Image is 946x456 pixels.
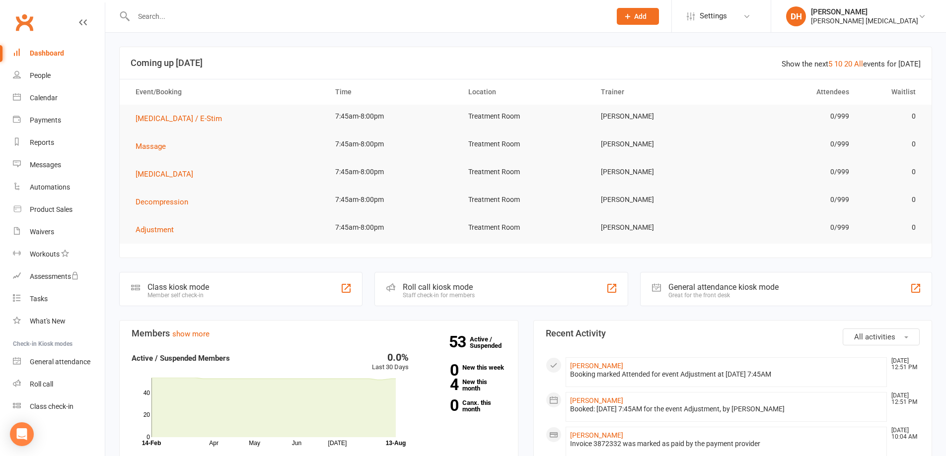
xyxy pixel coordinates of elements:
a: 20 [844,60,852,68]
div: Member self check-in [147,292,209,299]
div: Messages [30,161,61,169]
h3: Members [132,328,506,338]
div: 0.0% [372,352,409,362]
div: Booking marked Attended for event Adjustment at [DATE] 7:45AM [570,370,883,379]
td: 7:45am-8:00pm [326,160,459,184]
td: 0/999 [725,188,858,211]
a: Dashboard [13,42,105,65]
strong: 53 [449,334,470,349]
td: Treatment Room [459,216,592,239]
span: [MEDICAL_DATA] / E-Stim [136,114,222,123]
td: 0/999 [725,132,858,156]
div: Product Sales [30,205,73,213]
div: Show the next events for [DATE] [782,58,921,70]
th: Time [326,79,459,105]
div: Dashboard [30,49,64,57]
th: Location [459,79,592,105]
a: show more [172,329,210,338]
div: [PERSON_NAME] [811,7,918,16]
a: 0New this week [424,364,506,371]
a: What's New [13,310,105,332]
a: Calendar [13,87,105,109]
div: Waivers [30,228,54,236]
div: Payments [30,116,61,124]
th: Attendees [725,79,858,105]
td: 0 [858,105,925,128]
td: 0/999 [725,105,858,128]
div: Open Intercom Messenger [10,422,34,446]
time: [DATE] 12:51 PM [886,392,919,405]
button: All activities [843,328,920,345]
div: Great for the front desk [668,292,779,299]
a: 0Canx. this month [424,399,506,412]
span: Massage [136,142,166,151]
div: Automations [30,183,70,191]
a: [PERSON_NAME] [570,362,623,370]
button: [MEDICAL_DATA] / E-Stim [136,113,229,125]
h3: Recent Activity [546,328,920,338]
div: Roll call [30,380,53,388]
th: Trainer [592,79,725,105]
div: General attendance [30,358,90,366]
div: Class check-in [30,402,73,410]
div: General attendance kiosk mode [668,282,779,292]
div: Booked: [DATE] 7:45AM for the event Adjustment, by [PERSON_NAME] [570,405,883,413]
a: 5 [828,60,832,68]
td: Treatment Room [459,132,592,156]
button: Adjustment [136,224,181,236]
td: [PERSON_NAME] [592,160,725,184]
a: 53Active / Suspended [470,328,513,356]
a: Workouts [13,243,105,265]
span: Adjustment [136,225,174,234]
a: Class kiosk mode [13,395,105,418]
a: Payments [13,109,105,131]
button: Add [617,8,659,25]
div: Workouts [30,250,60,258]
div: Invoice 3872332 was marked as paid by the payment provider [570,440,883,448]
td: 0 [858,216,925,239]
td: [PERSON_NAME] [592,216,725,239]
a: Product Sales [13,198,105,221]
td: Treatment Room [459,105,592,128]
time: [DATE] 10:04 AM [886,427,919,440]
span: [MEDICAL_DATA] [136,170,193,179]
a: Clubworx [12,10,37,35]
a: 10 [834,60,842,68]
span: Decompression [136,197,188,206]
td: [PERSON_NAME] [592,188,725,211]
strong: Active / Suspended Members [132,354,230,363]
td: Treatment Room [459,188,592,211]
a: [PERSON_NAME] [570,431,623,439]
button: [MEDICAL_DATA] [136,168,200,180]
td: 0/999 [725,160,858,184]
strong: 0 [424,398,458,413]
a: Reports [13,131,105,154]
button: Massage [136,140,173,152]
div: Class kiosk mode [147,282,209,292]
a: Tasks [13,288,105,310]
td: 0 [858,160,925,184]
a: All [854,60,863,68]
span: Add [634,12,647,20]
button: Decompression [136,196,195,208]
td: [PERSON_NAME] [592,105,725,128]
td: 0 [858,188,925,211]
div: Last 30 Days [372,352,409,373]
div: Assessments [30,272,79,280]
a: Waivers [13,221,105,243]
time: [DATE] 12:51 PM [886,358,919,371]
a: Assessments [13,265,105,288]
a: People [13,65,105,87]
div: Staff check-in for members [403,292,475,299]
th: Event/Booking [127,79,326,105]
td: 0 [858,132,925,156]
div: [PERSON_NAME] [MEDICAL_DATA] [811,16,918,25]
a: Automations [13,176,105,198]
div: Tasks [30,295,48,303]
td: Treatment Room [459,160,592,184]
div: Reports [30,138,54,146]
td: 7:45am-8:00pm [326,105,459,128]
span: All activities [854,332,895,341]
h3: Coming up [DATE] [131,58,921,68]
a: General attendance kiosk mode [13,351,105,373]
